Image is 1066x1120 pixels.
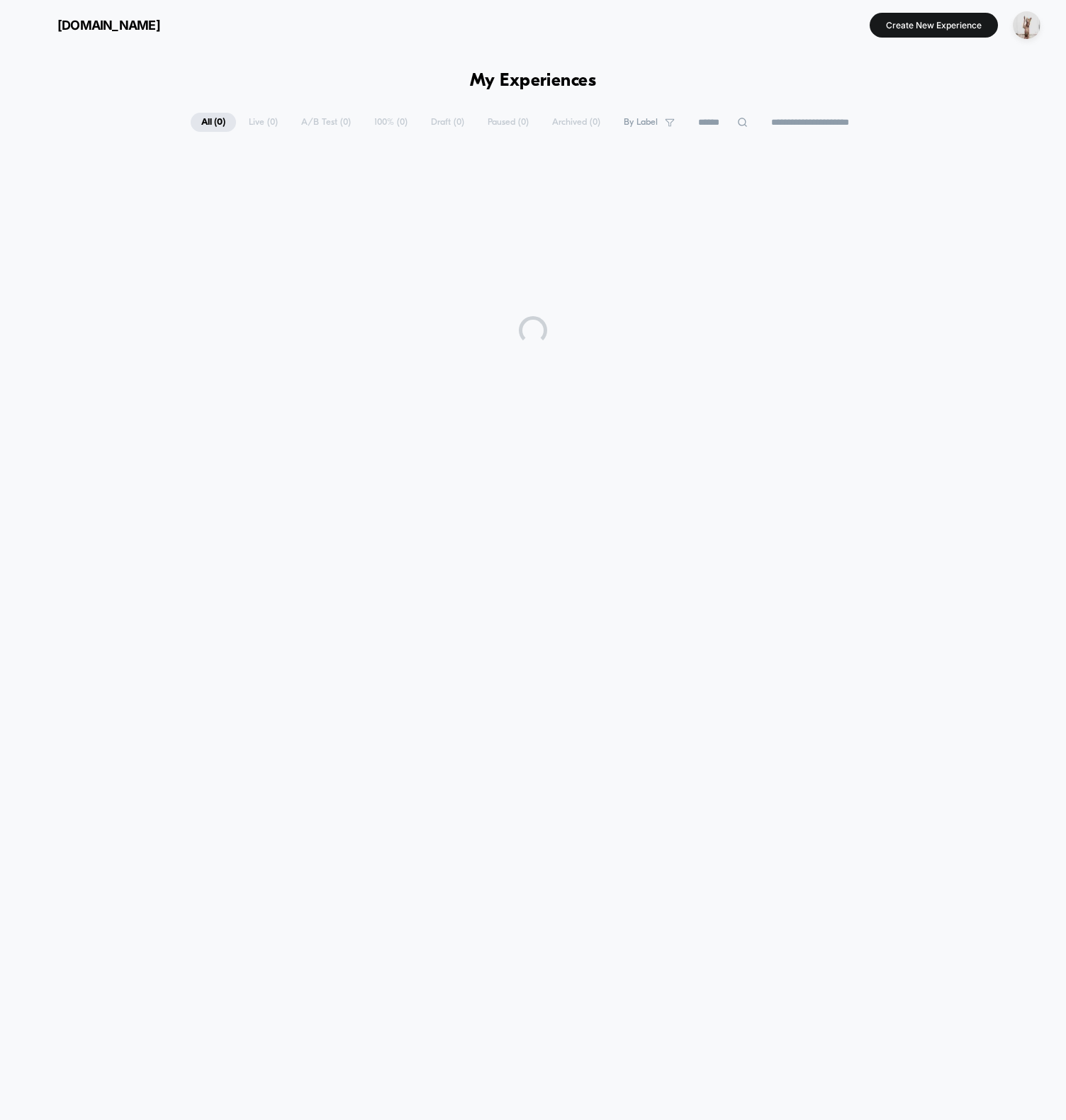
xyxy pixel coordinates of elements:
[21,13,164,36] button: [DOMAIN_NAME]
[1009,11,1045,40] button: ppic
[624,117,658,128] span: By Label
[470,71,597,91] h1: My Experiences
[57,18,160,33] span: [DOMAIN_NAME]
[191,113,236,132] span: All ( 0 )
[870,13,998,38] button: Create New Experience
[1013,11,1040,39] img: ppic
